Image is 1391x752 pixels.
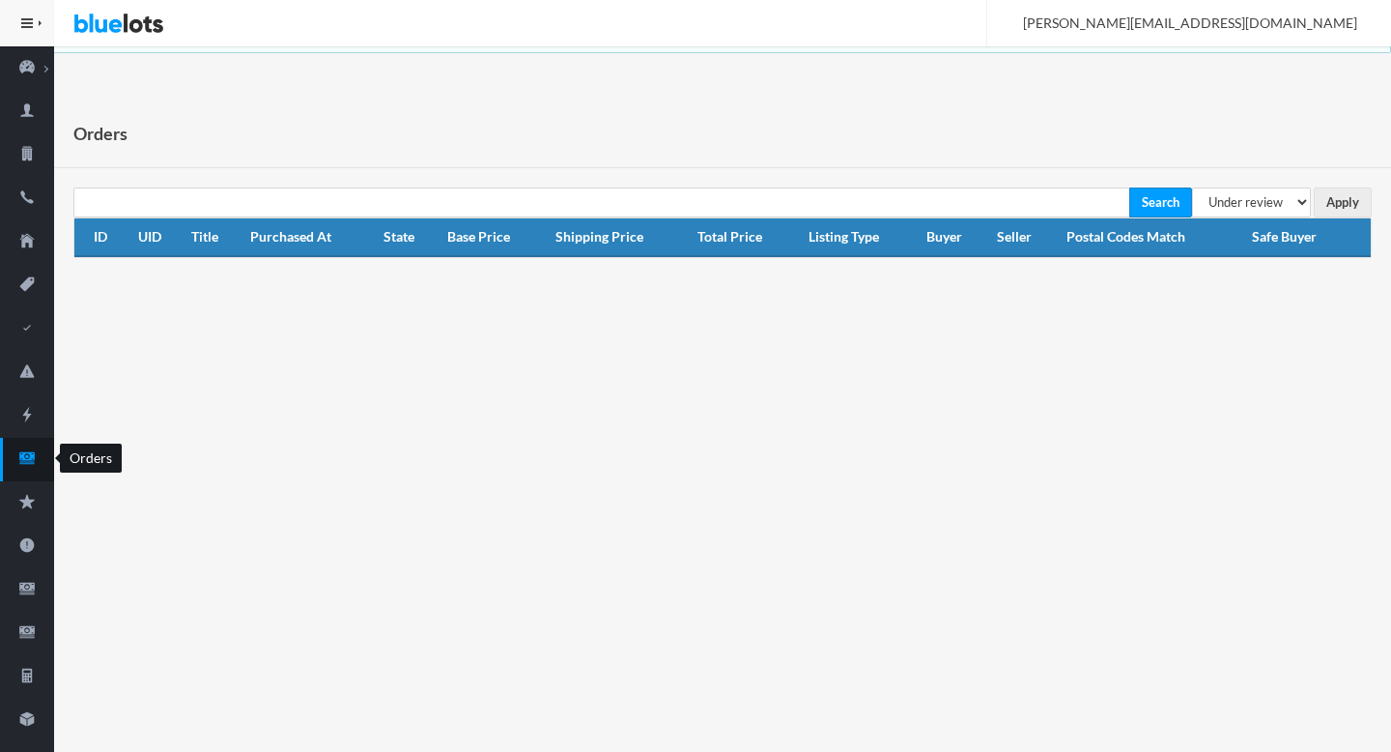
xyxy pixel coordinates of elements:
th: Shipping Price [548,218,691,257]
div: Orders [60,444,122,473]
th: Listing Type [801,218,920,257]
th: Safe Buyer [1244,218,1371,257]
th: ID [74,218,130,257]
th: Total Price [690,218,800,257]
th: Base Price [440,218,548,257]
span: [PERSON_NAME][EMAIL_ADDRESS][DOMAIN_NAME] [1002,14,1357,31]
th: State [376,218,440,257]
h1: Orders [73,119,128,148]
th: Seller [989,218,1059,257]
input: Search [1129,188,1192,217]
th: Title [184,218,242,257]
th: Purchased At [242,218,376,257]
th: UID [130,218,184,257]
input: Apply [1314,188,1372,217]
th: Buyer [919,218,989,257]
th: Postal Codes Match [1059,218,1244,257]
